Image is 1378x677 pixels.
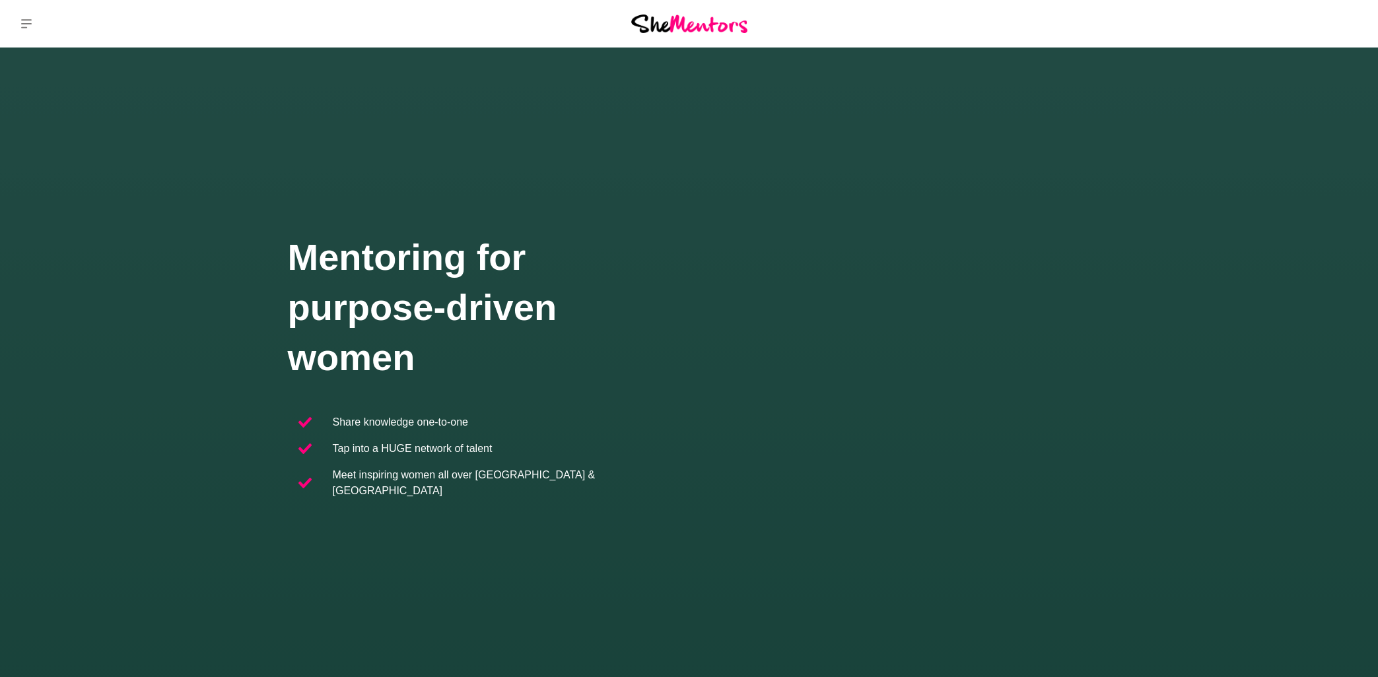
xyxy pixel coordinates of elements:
[631,15,747,32] img: She Mentors Logo
[333,441,493,457] p: Tap into a HUGE network of talent
[288,232,689,383] h1: Mentoring for purpose-driven women
[1330,8,1362,40] a: Amanda Greenman
[333,467,679,499] p: Meet inspiring women all over [GEOGRAPHIC_DATA] & [GEOGRAPHIC_DATA]
[333,414,468,430] p: Share knowledge one-to-one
